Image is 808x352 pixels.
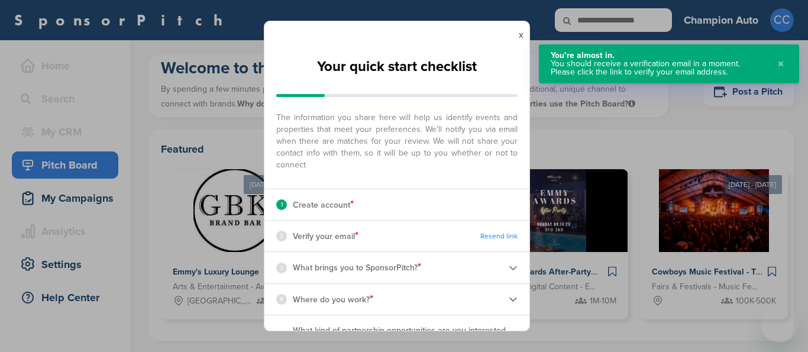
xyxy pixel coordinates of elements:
[276,199,287,210] div: 1
[509,295,518,303] img: Checklist arrow 2
[480,232,518,241] a: Resend link
[774,51,787,76] button: Close
[317,54,477,80] h2: Your quick start checklist
[519,29,523,41] a: x
[293,197,354,212] p: Create account
[276,294,287,305] div: 4
[276,106,518,171] span: The information you share here will help us identify events and properties that meet your prefere...
[293,228,358,244] p: Verify your email
[509,263,518,272] img: Checklist arrow 2
[761,305,799,343] iframe: Button to launch messaging window
[276,231,287,241] div: 2
[551,60,765,76] div: You should receive a verification email in a moment. Please click the link to verify your email a...
[551,51,765,60] div: You’re almost in.
[293,292,373,307] p: Where do you work?
[276,263,287,273] div: 3
[293,260,421,275] p: What brings you to SponsorPitch?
